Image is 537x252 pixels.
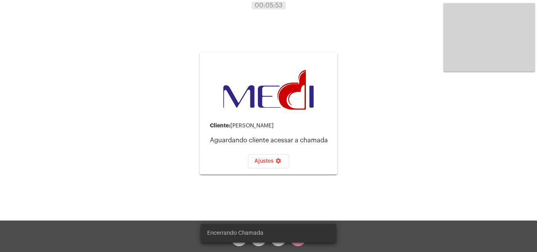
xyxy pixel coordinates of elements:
mat-icon: settings [274,158,283,167]
p: Aguardando cliente acessar a chamada [210,137,331,144]
div: [PERSON_NAME] [210,123,331,129]
strong: Cliente: [210,123,230,128]
span: Encerrando Chamada [207,229,263,237]
span: 00:05:53 [255,2,283,9]
span: Ajustes [254,158,283,164]
button: Ajustes [248,154,289,168]
img: d3a1b5fa-500b-b90f-5a1c-719c20e9830b.png [223,70,314,110]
